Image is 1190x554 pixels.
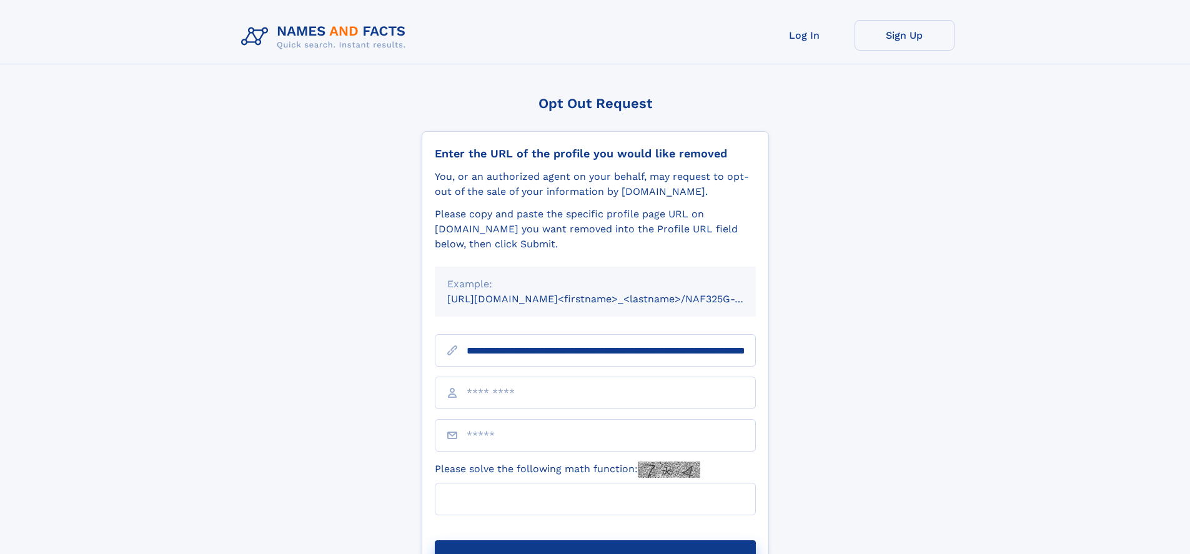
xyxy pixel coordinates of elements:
[236,20,416,54] img: Logo Names and Facts
[435,147,756,161] div: Enter the URL of the profile you would like removed
[422,96,769,111] div: Opt Out Request
[755,20,855,51] a: Log In
[447,293,780,305] small: [URL][DOMAIN_NAME]<firstname>_<lastname>/NAF325G-xxxxxxxx
[447,277,743,292] div: Example:
[435,207,756,252] div: Please copy and paste the specific profile page URL on [DOMAIN_NAME] you want removed into the Pr...
[435,462,700,478] label: Please solve the following math function:
[855,20,954,51] a: Sign Up
[435,169,756,199] div: You, or an authorized agent on your behalf, may request to opt-out of the sale of your informatio...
